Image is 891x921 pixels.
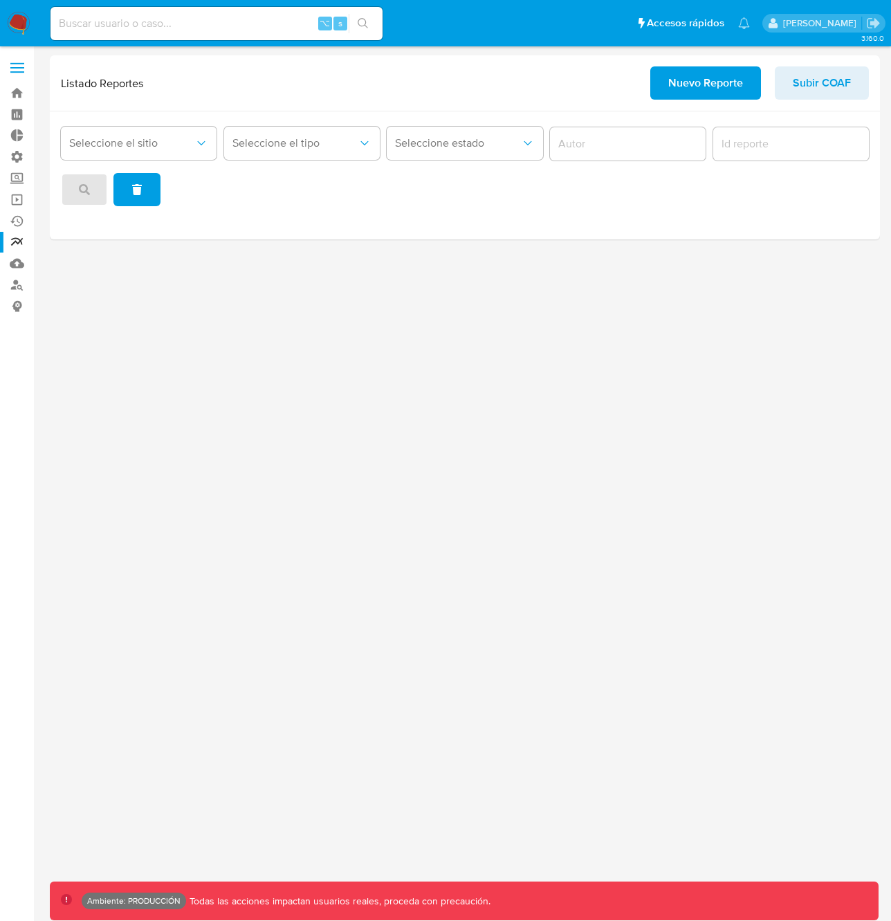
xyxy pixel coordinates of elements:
[87,898,181,904] p: Ambiente: PRODUCCIÓN
[866,16,881,30] a: Salir
[320,17,330,30] span: ⌥
[50,15,383,33] input: Buscar usuario o caso...
[338,17,342,30] span: s
[647,16,724,30] span: Accesos rápidos
[783,17,861,30] p: yamil.zavala@mercadolibre.com
[186,895,490,908] p: Todas las acciones impactan usuarios reales, proceda con precaución.
[738,17,750,29] a: Notificaciones
[349,14,377,33] button: search-icon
